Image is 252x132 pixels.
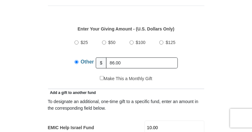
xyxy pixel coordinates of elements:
strong: Enter Your Giving Amount - (U.S. Dollars Only) [78,26,174,31]
span: $25 [81,40,88,45]
input: Make This a Monthly Gift [100,76,104,80]
span: Other [81,59,94,64]
span: $50 [108,40,116,45]
label: Make This a Monthly Gift [100,75,152,82]
label: EMIC Help Israel Fund [48,124,94,131]
div: To designate an additional, one-time gift to a specific fund, enter an amount in the correspondin... [48,98,204,112]
span: $125 [166,40,175,45]
span: $ [96,58,106,69]
input: Other Amount [106,58,178,69]
span: $100 [136,40,146,45]
span: Add a gift to another fund [48,91,96,95]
